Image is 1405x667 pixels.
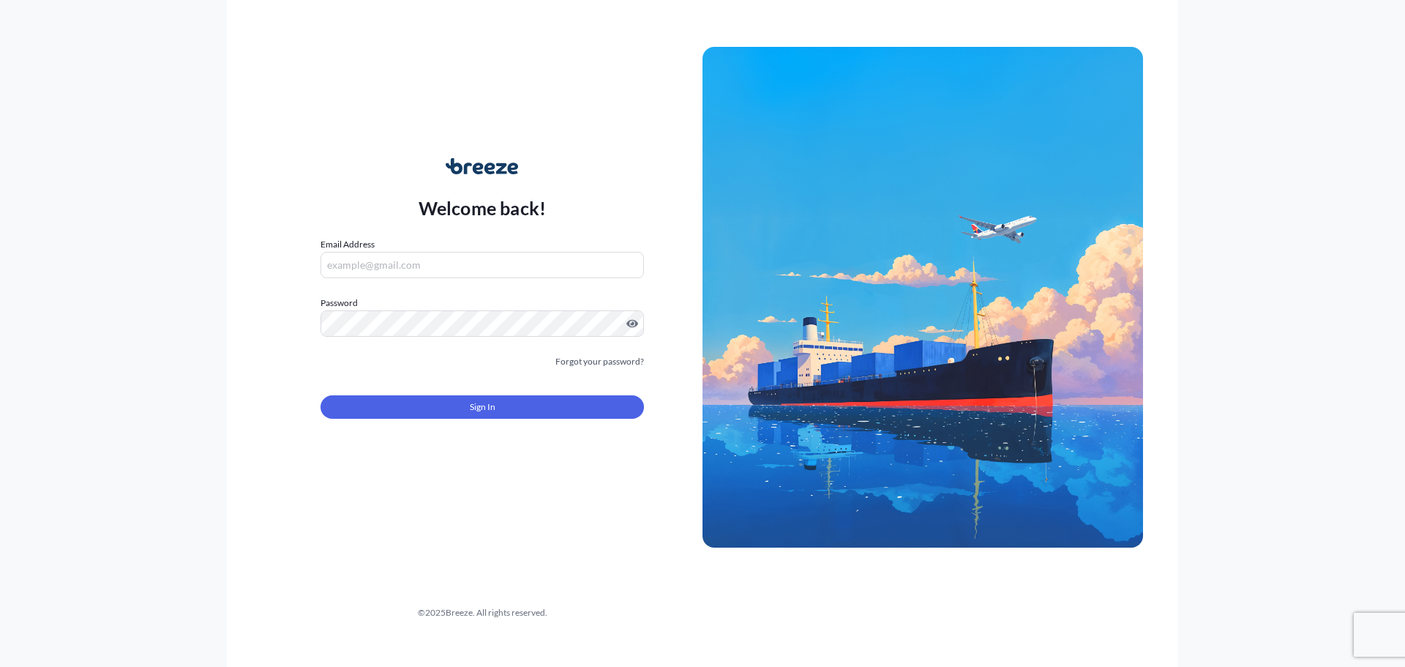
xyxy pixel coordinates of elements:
span: Sign In [470,400,495,414]
a: Forgot your password? [555,354,644,369]
label: Email Address [321,237,375,252]
label: Password [321,296,644,310]
div: © 2025 Breeze. All rights reserved. [262,605,702,620]
img: Ship illustration [702,47,1143,548]
input: example@gmail.com [321,252,644,278]
button: Show password [626,318,638,329]
button: Sign In [321,395,644,419]
p: Welcome back! [419,196,547,220]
